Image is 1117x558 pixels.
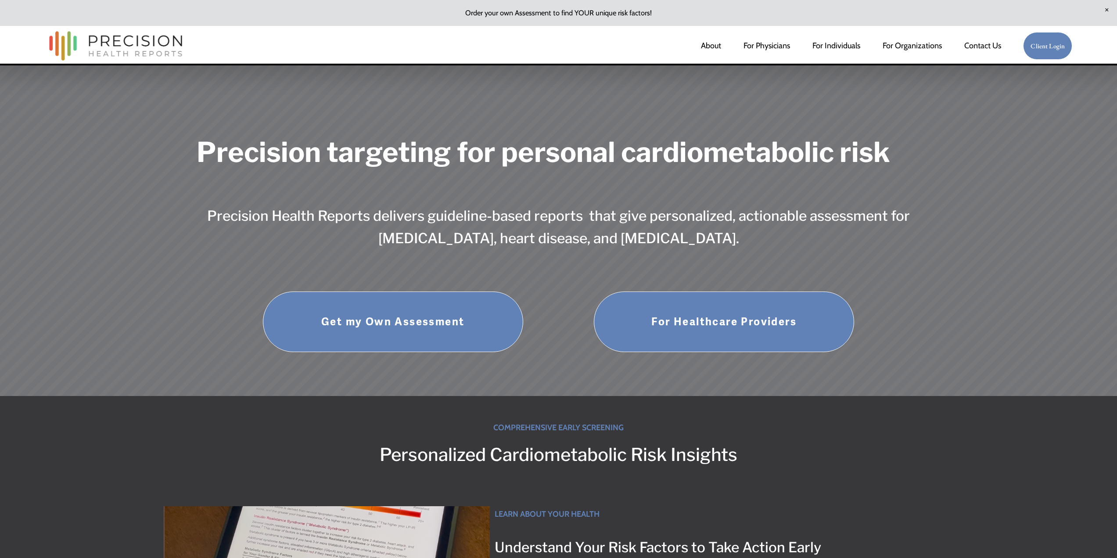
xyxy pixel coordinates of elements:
[495,509,600,519] strong: LEARN ABOUT YOUR HEALTH
[964,37,1001,54] a: Contact Us
[743,37,790,54] a: For Physicians
[493,423,624,432] strong: COMPREHENSIVE EARLY SCREENING
[1023,32,1072,60] a: Client Login
[701,37,721,54] a: About
[45,27,187,65] img: Precision Health Reports
[812,37,860,54] a: For Individuals
[197,136,890,169] strong: Precision targeting for personal cardiometabolic risk
[164,441,954,469] h2: Personalized Cardiometabolic Risk Insights
[594,292,854,352] a: For Healthcare Providers
[883,37,942,54] a: folder dropdown
[263,292,523,352] a: Get my Own Assessment
[883,38,942,54] span: For Organizations
[197,205,920,249] h3: Precision Health Reports delivers guideline-based reports that give personalized, actionable asse...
